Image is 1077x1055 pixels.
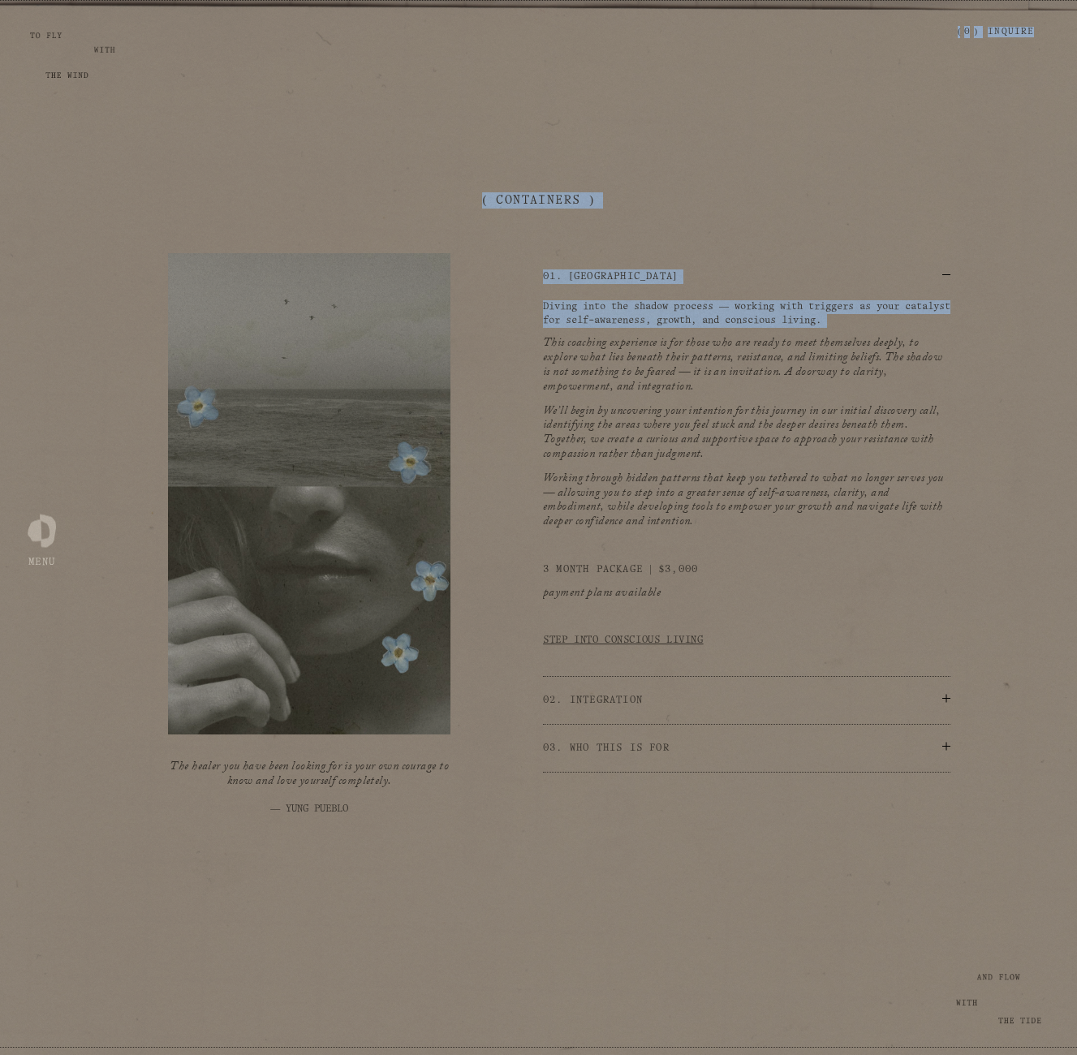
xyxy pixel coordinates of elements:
[543,677,950,724] button: 02. Integration
[543,403,942,465] em: We’ll begin by uncovering your intention for this journey in our initial discovery call, identify...
[543,334,946,397] em: This coaching experience is for those who are ready to meet themselves deeply, to explore what li...
[543,253,950,300] button: 01. [GEOGRAPHIC_DATA]
[974,28,977,36] span: )
[543,725,950,772] button: 03. WHO THIS IS FOR
[170,758,451,792] em: The healer you have been looking for is your own courage to know and love yourself completely.
[543,300,950,676] div: 01. [GEOGRAPHIC_DATA]
[168,760,450,816] p: — YUNG PUEBLO
[543,741,942,756] span: 03. WHO THIS IS FOR
[543,470,946,532] em: Working through hidden patterns that keep you tethered to what no longer serves you — allowing yo...
[964,28,970,36] span: 0
[958,28,961,36] span: (
[543,635,704,644] a: Step Into Conscious Living
[43,192,1034,209] h1: ( Containers )
[543,565,698,574] strong: 3 month package | $3,000
[988,19,1034,47] a: Inquire
[543,300,950,328] p: Diving into the shadow process — working with triggers as your catalyst for self-awareness, growt...
[543,693,942,708] span: 02. Integration
[543,584,661,604] em: payment plans available
[958,26,977,38] a: 0 items in cart
[543,269,942,284] span: 01. [GEOGRAPHIC_DATA]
